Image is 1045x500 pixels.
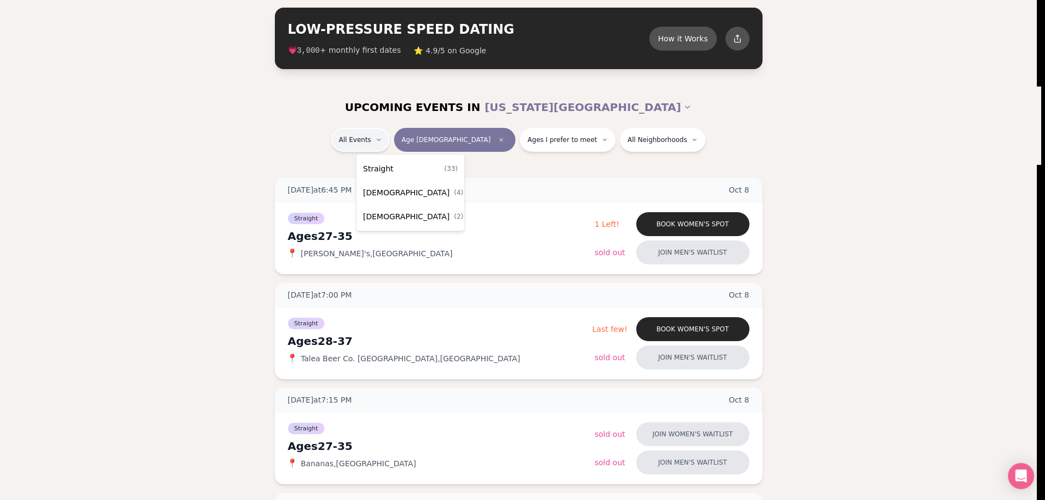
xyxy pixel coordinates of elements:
[454,188,463,197] span: ( 4 )
[363,187,450,198] span: [DEMOGRAPHIC_DATA]
[363,163,394,174] span: Straight
[444,164,458,173] span: ( 33 )
[363,211,450,222] span: [DEMOGRAPHIC_DATA]
[454,212,463,221] span: ( 2 )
